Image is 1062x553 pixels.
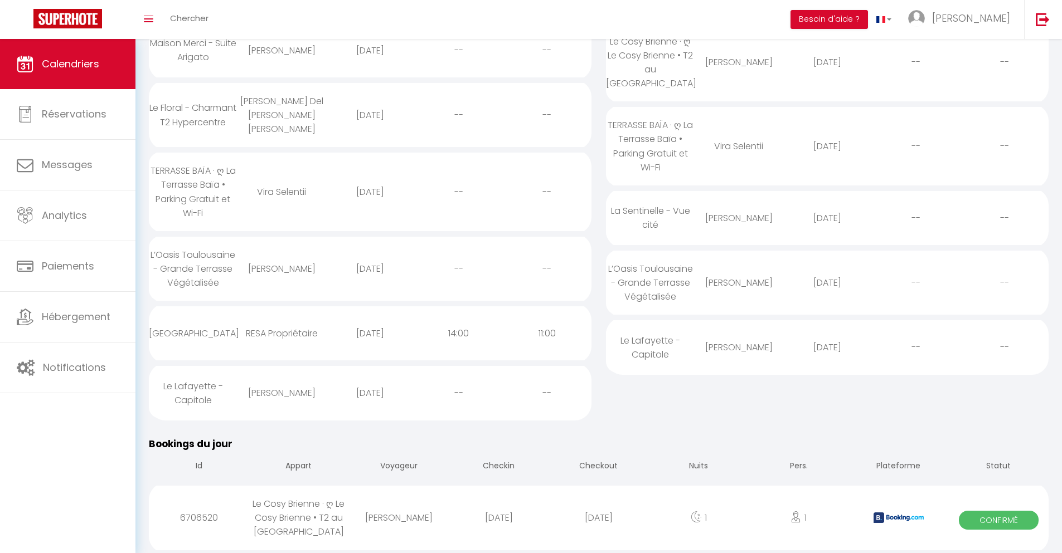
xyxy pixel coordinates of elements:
span: Calendriers [42,57,99,71]
button: Ouvrir le widget de chat LiveChat [9,4,42,38]
div: -- [503,97,591,133]
div: [DATE] [326,32,415,68]
div: TERRASSE BAÏA · ღ La Terrasse Baïa • Parking Gratuit et Wi-Fi [606,107,695,185]
div: [PERSON_NAME] [695,200,783,236]
div: -- [960,128,1049,164]
th: Plateforme [848,451,948,483]
div: 1 [749,500,848,536]
div: -- [503,375,591,411]
div: [DATE] [326,174,415,210]
th: Voyageur [349,451,449,483]
div: [PERSON_NAME] [695,44,783,80]
span: Paiements [42,259,94,273]
img: Super Booking [33,9,102,28]
div: Le Floral - Charmant T2 Hypercentre [149,90,237,140]
div: -- [503,32,591,68]
div: -- [871,44,960,80]
div: La Sentinelle - Vue cité [606,193,695,243]
div: [DATE] [783,200,872,236]
div: [DATE] [326,315,415,351]
div: 1 [649,500,749,536]
div: RESA Propriétaire [237,315,326,351]
div: [DATE] [449,500,549,536]
div: Vira Selentii [695,128,783,164]
div: Le Cosy Brienne · ღ Le Cosy Brienne • T2 au [GEOGRAPHIC_DATA] [249,486,348,550]
span: Bookings du jour [149,437,232,451]
th: Nuits [649,451,749,483]
div: -- [414,32,503,68]
span: Messages [42,158,93,172]
div: -- [871,200,960,236]
div: [GEOGRAPHIC_DATA] [149,315,237,351]
th: Checkout [549,451,648,483]
th: Pers. [749,451,848,483]
div: [DATE] [549,500,648,536]
div: -- [414,174,503,210]
th: Id [149,451,249,483]
div: -- [871,329,960,365]
span: Notifications [43,360,106,374]
th: Checkin [449,451,549,483]
div: -- [871,265,960,301]
span: Hébergement [42,310,110,324]
div: -- [414,97,503,133]
div: [DATE] [783,329,872,365]
div: [PERSON_NAME] [237,32,326,68]
div: L’Oasis Toulousaine - Grande Terrasse Végétalisée [606,251,695,315]
div: [DATE] [783,44,872,80]
div: Le Lafayette - Capitole [149,368,237,418]
div: -- [871,128,960,164]
div: 14:00 [414,315,503,351]
div: TERRASSE BAÏA · ღ La Terrasse Baïa • Parking Gratuit et Wi-Fi [149,153,237,231]
div: -- [503,174,591,210]
div: [PERSON_NAME] [237,375,326,411]
div: [DATE] [326,97,415,133]
div: [DATE] [783,265,872,301]
button: Besoin d'aide ? [791,10,868,29]
div: Vira Selentii [237,174,326,210]
div: -- [960,200,1049,236]
div: -- [414,251,503,287]
div: L’Oasis Toulousaine - Grande Terrasse Végétalisée [149,237,237,301]
span: [PERSON_NAME] [932,11,1010,25]
div: [PERSON_NAME] [695,265,783,301]
div: Le Cosy Brienne · ღ Le Cosy Brienne • T2 au [GEOGRAPHIC_DATA] [606,23,695,102]
th: Statut [949,451,1049,483]
div: 6706520 [149,500,249,536]
img: logout [1036,12,1050,26]
div: Maison Merci - Suite Arigato [149,25,237,75]
div: [DATE] [326,375,415,411]
div: -- [414,375,503,411]
img: ... [908,10,925,27]
img: booking2.png [874,512,924,523]
div: [DATE] [326,251,415,287]
div: -- [960,265,1049,301]
div: Le Lafayette - Capitole [606,322,695,373]
span: Réservations [42,107,106,121]
span: Analytics [42,208,87,222]
span: Chercher [170,12,208,24]
div: 11:00 [503,315,591,351]
div: [PERSON_NAME] [349,500,449,536]
span: Confirmé [959,511,1039,530]
div: [PERSON_NAME] [237,251,326,287]
div: -- [960,329,1049,365]
div: [PERSON_NAME] Del [PERSON_NAME] [PERSON_NAME] [237,83,326,147]
div: [DATE] [783,128,872,164]
th: Appart [249,451,348,483]
div: -- [503,251,591,287]
div: [PERSON_NAME] [695,329,783,365]
div: -- [960,44,1049,80]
